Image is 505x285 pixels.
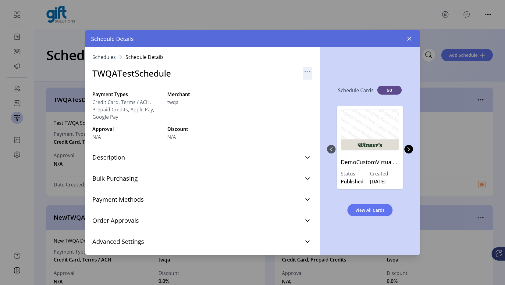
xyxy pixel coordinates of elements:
label: Discount [167,125,237,133]
span: 50 [377,86,402,95]
img: DemoCustomVirtualCard02 [341,110,399,151]
span: Published [341,178,364,185]
a: Advanced Settings [92,235,312,248]
span: Bulk Purchasing [92,175,138,182]
span: Schedule Details [91,35,134,43]
span: Schedule Details [126,55,164,60]
span: N/A [167,133,176,141]
a: Order Approvals [92,214,312,227]
span: Description [92,154,125,161]
a: Description [92,151,312,164]
label: Status [341,170,370,177]
p: DemoCustomVirtualCard02 [341,154,399,170]
span: View All Cards [355,207,385,213]
p: Schedule Cards [338,87,374,94]
label: Created [370,170,399,177]
label: Merchant [167,91,237,98]
a: Bulk Purchasing [92,172,312,185]
h3: TWQATestSchedule [92,67,171,80]
span: Credit Card, Terms / ACH, Prepaid Credits, Apple Pay, Google Pay [92,99,162,121]
span: twqa [167,99,179,106]
a: Schedules [92,55,116,60]
span: Order Approvals [92,218,139,224]
span: Advanced Settings [92,239,144,245]
span: N/A [92,133,101,141]
label: Approval [92,125,162,133]
a: Payment Methods [92,193,312,206]
span: [DATE] [370,178,386,185]
label: Payment Types [92,91,162,98]
div: 0 [336,99,404,199]
span: Payment Methods [92,197,144,203]
button: Next Page [404,145,413,153]
button: View All Cards [347,204,393,216]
